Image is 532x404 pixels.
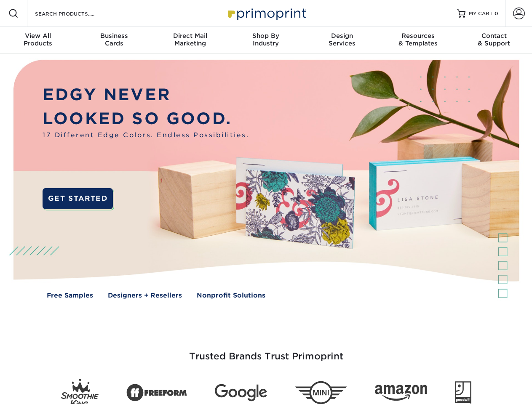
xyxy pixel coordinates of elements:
span: 0 [495,11,498,16]
input: SEARCH PRODUCTS..... [34,8,116,19]
div: & Templates [380,32,456,47]
span: Business [76,32,152,40]
span: Shop By [228,32,304,40]
img: Amazon [375,385,427,401]
a: GET STARTED [43,188,113,209]
a: BusinessCards [76,27,152,54]
p: EDGY NEVER [43,83,249,107]
span: Contact [456,32,532,40]
span: Direct Mail [152,32,228,40]
a: Nonprofit Solutions [197,291,265,300]
a: Contact& Support [456,27,532,54]
span: Resources [380,32,456,40]
h3: Trusted Brands Trust Primoprint [20,331,513,372]
a: Direct MailMarketing [152,27,228,54]
div: Industry [228,32,304,47]
span: MY CART [469,10,493,17]
a: Shop ByIndustry [228,27,304,54]
a: DesignServices [304,27,380,54]
a: Designers + Resellers [108,291,182,300]
img: Primoprint [224,4,308,22]
img: Google [215,384,267,401]
span: 17 Different Edge Colors. Endless Possibilities. [43,130,249,140]
div: & Support [456,32,532,47]
span: Design [304,32,380,40]
div: Marketing [152,32,228,47]
a: Free Samples [47,291,93,300]
div: Cards [76,32,152,47]
div: Services [304,32,380,47]
p: LOOKED SO GOOD. [43,107,249,131]
a: Resources& Templates [380,27,456,54]
img: Goodwill [455,381,471,404]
